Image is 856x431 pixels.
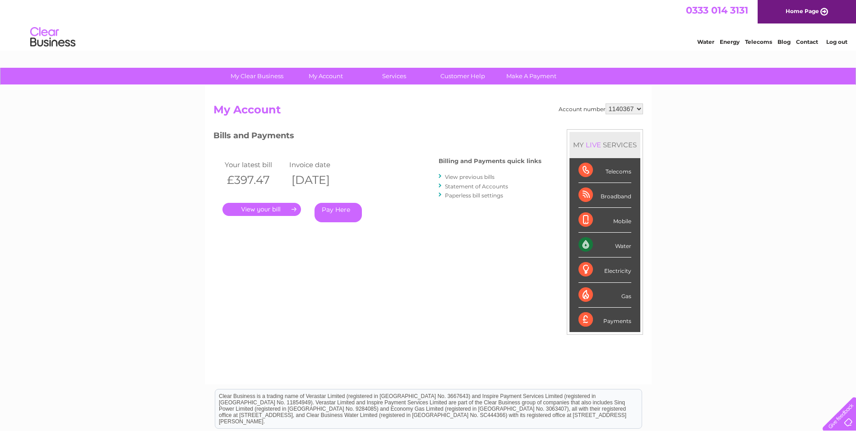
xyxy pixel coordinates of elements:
[445,173,495,180] a: View previous bills
[215,5,642,44] div: Clear Business is a trading name of Verastar Limited (registered in [GEOGRAPHIC_DATA] No. 3667643...
[745,38,772,45] a: Telecoms
[569,132,640,158] div: MY SERVICES
[315,203,362,222] a: Pay Here
[578,258,631,282] div: Electricity
[578,208,631,233] div: Mobile
[686,5,748,16] a: 0333 014 3131
[578,158,631,183] div: Telecoms
[826,38,847,45] a: Log out
[213,129,541,145] h3: Bills and Payments
[494,68,569,84] a: Make A Payment
[222,171,287,189] th: £397.47
[796,38,818,45] a: Contact
[30,23,76,51] img: logo.png
[439,158,541,164] h4: Billing and Payments quick links
[578,183,631,208] div: Broadband
[222,203,301,216] a: .
[287,159,352,171] td: Invoice date
[697,38,714,45] a: Water
[720,38,740,45] a: Energy
[578,283,631,308] div: Gas
[426,68,500,84] a: Customer Help
[213,103,643,121] h2: My Account
[578,308,631,332] div: Payments
[222,159,287,171] td: Your latest bill
[584,141,603,149] div: LIVE
[559,103,643,114] div: Account number
[357,68,431,84] a: Services
[288,68,363,84] a: My Account
[445,192,503,199] a: Paperless bill settings
[220,68,294,84] a: My Clear Business
[578,233,631,258] div: Water
[287,171,352,189] th: [DATE]
[777,38,791,45] a: Blog
[445,183,508,190] a: Statement of Accounts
